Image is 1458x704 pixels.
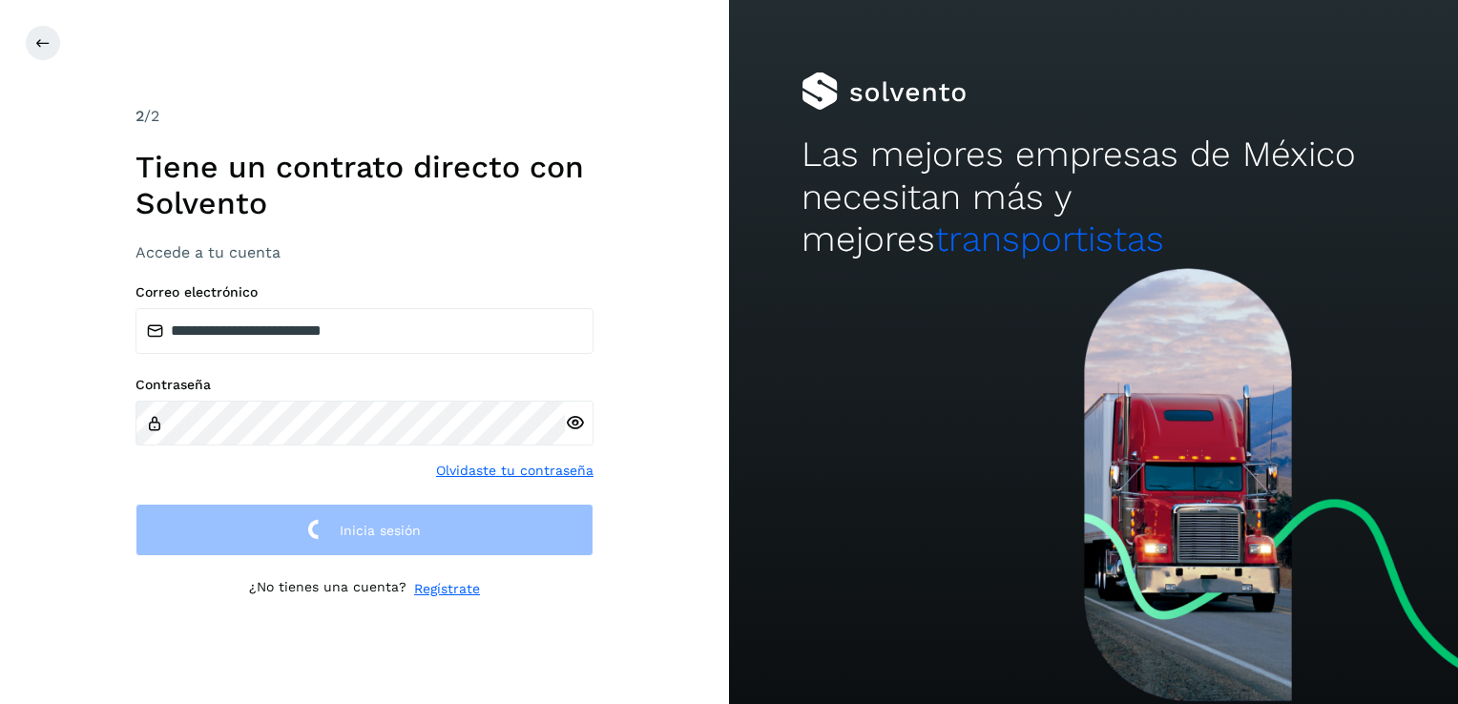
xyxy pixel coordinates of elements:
a: Olvidaste tu contraseña [436,461,594,481]
h3: Accede a tu cuenta [135,243,594,261]
a: Regístrate [414,579,480,599]
span: Inicia sesión [340,524,421,537]
label: Correo electrónico [135,284,594,300]
button: Inicia sesión [135,504,594,556]
span: transportistas [935,218,1164,259]
h1: Tiene un contrato directo con Solvento [135,149,594,222]
p: ¿No tienes una cuenta? [249,579,406,599]
label: Contraseña [135,377,594,393]
div: /2 [135,105,594,128]
span: 2 [135,107,144,125]
h2: Las mejores empresas de México necesitan más y mejores [802,134,1385,260]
